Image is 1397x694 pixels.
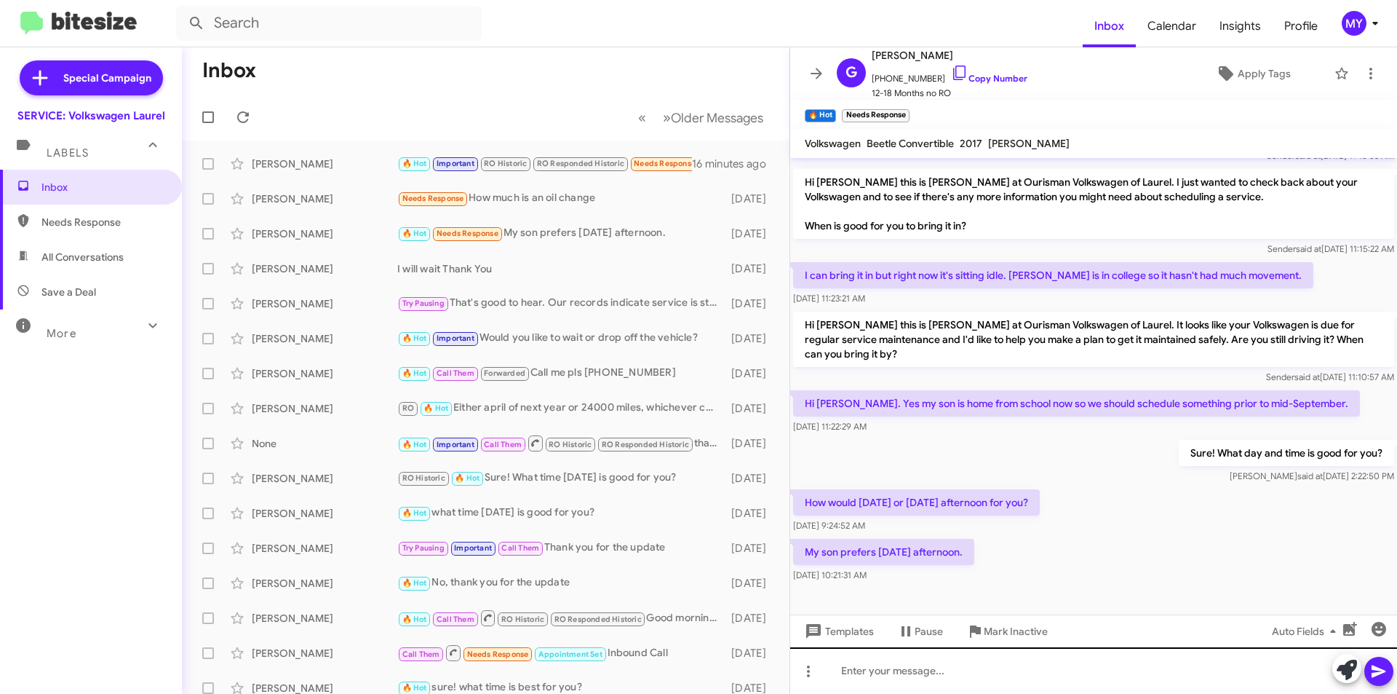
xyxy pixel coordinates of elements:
[397,225,724,242] div: My son prefers [DATE] afternoon.
[805,137,861,150] span: Volkswagen
[1267,243,1394,254] span: Sender [DATE] 11:15:22 AM
[252,401,397,416] div: [PERSON_NAME]
[1342,11,1366,36] div: MY
[397,155,692,172] div: Are there any openings [DATE]?
[47,146,89,159] span: Labels
[724,471,778,486] div: [DATE]
[397,330,724,347] div: Would you like to wait or drop off the vehicle?
[402,543,445,553] span: Try Pausing
[20,60,163,95] a: Special Campaign
[724,401,778,416] div: [DATE]
[1238,60,1291,87] span: Apply Tags
[402,403,414,413] span: RO
[793,312,1394,367] p: Hi [PERSON_NAME] this is [PERSON_NAME] at Ourisman Volkswagen of Laurel. It looks like your Volks...
[397,365,724,382] div: Call me pls [PHONE_NUMBER]
[724,436,778,451] div: [DATE]
[984,618,1048,644] span: Mark Inactive
[1273,5,1329,47] a: Profile
[793,262,1313,288] p: I can bring it in but right now it's sitting idle. [PERSON_NAME] is in college so it hasn't had m...
[397,470,724,486] div: Sure! What time [DATE] is good for you?
[397,575,724,591] div: No, thank you for the update
[41,285,96,299] span: Save a Deal
[793,421,867,432] span: [DATE] 11:22:29 AM
[724,261,778,276] div: [DATE]
[793,539,974,565] p: My son prefers [DATE] afternoon.
[437,334,474,343] span: Important
[724,366,778,381] div: [DATE]
[549,440,592,449] span: RO Historic
[402,368,427,378] span: 🔥 Hot
[724,296,778,311] div: [DATE]
[63,71,151,85] span: Special Campaign
[397,190,724,207] div: How much is an oil change
[402,473,445,483] span: RO Historic
[1230,470,1394,481] span: [PERSON_NAME] [DATE] 2:22:50 PM
[842,109,909,122] small: Needs Response
[17,109,165,123] div: SERVICE: Volkswagen Laurel
[845,61,857,84] span: G
[252,541,397,556] div: [PERSON_NAME]
[1272,618,1342,644] span: Auto Fields
[951,73,1027,84] a: Copy Number
[437,368,474,378] span: Call Them
[1294,371,1320,382] span: said at
[454,543,492,553] span: Important
[538,650,602,659] span: Appointment Set
[872,47,1027,64] span: [PERSON_NAME]
[1136,5,1208,47] a: Calendar
[802,618,874,644] span: Templates
[1083,5,1136,47] a: Inbox
[793,520,865,531] span: [DATE] 9:24:52 AM
[955,618,1059,644] button: Mark Inactive
[397,540,724,556] div: Thank you for the update
[397,609,724,627] div: Good morning! I apologize for the late response. When would be the next best day for you?
[252,157,397,171] div: [PERSON_NAME]
[397,261,724,276] div: I will wait Thank You
[481,367,529,381] span: Forwarded
[654,103,772,133] button: Next
[252,436,397,451] div: None
[724,611,778,626] div: [DATE]
[630,103,772,133] nav: Page navigation example
[724,506,778,521] div: [DATE]
[397,400,724,417] div: Either april of next year or 24000 miles, whichever comes first
[41,250,124,264] span: All Conversations
[634,159,696,168] span: Needs Response
[47,327,76,340] span: More
[663,109,671,127] span: »
[252,226,397,241] div: [PERSON_NAME]
[960,137,982,150] span: 2017
[602,440,689,449] span: RO Responded Historic
[41,180,165,194] span: Inbox
[1297,470,1323,481] span: said at
[437,159,474,168] span: Important
[402,194,464,203] span: Needs Response
[915,618,943,644] span: Pause
[724,226,778,241] div: [DATE]
[1179,440,1394,466] p: Sure! What day and time is good for you?
[397,434,724,452] div: thank you for the update
[252,296,397,311] div: [PERSON_NAME]
[437,440,474,449] span: Important
[252,646,397,661] div: [PERSON_NAME]
[437,615,474,624] span: Call Them
[724,331,778,346] div: [DATE]
[397,644,724,662] div: Inbound Call
[202,59,256,82] h1: Inbox
[176,6,482,41] input: Search
[402,578,427,588] span: 🔥 Hot
[724,576,778,591] div: [DATE]
[402,299,445,308] span: Try Pausing
[793,390,1360,417] p: Hi [PERSON_NAME]. Yes my son is home from school now so we should schedule something prior to mid...
[1260,618,1353,644] button: Auto Fields
[402,229,427,238] span: 🔥 Hot
[41,215,165,229] span: Needs Response
[1178,60,1327,87] button: Apply Tags
[988,137,1070,150] span: [PERSON_NAME]
[501,615,544,624] span: RO Historic
[1208,5,1273,47] a: Insights
[423,403,448,413] span: 🔥 Hot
